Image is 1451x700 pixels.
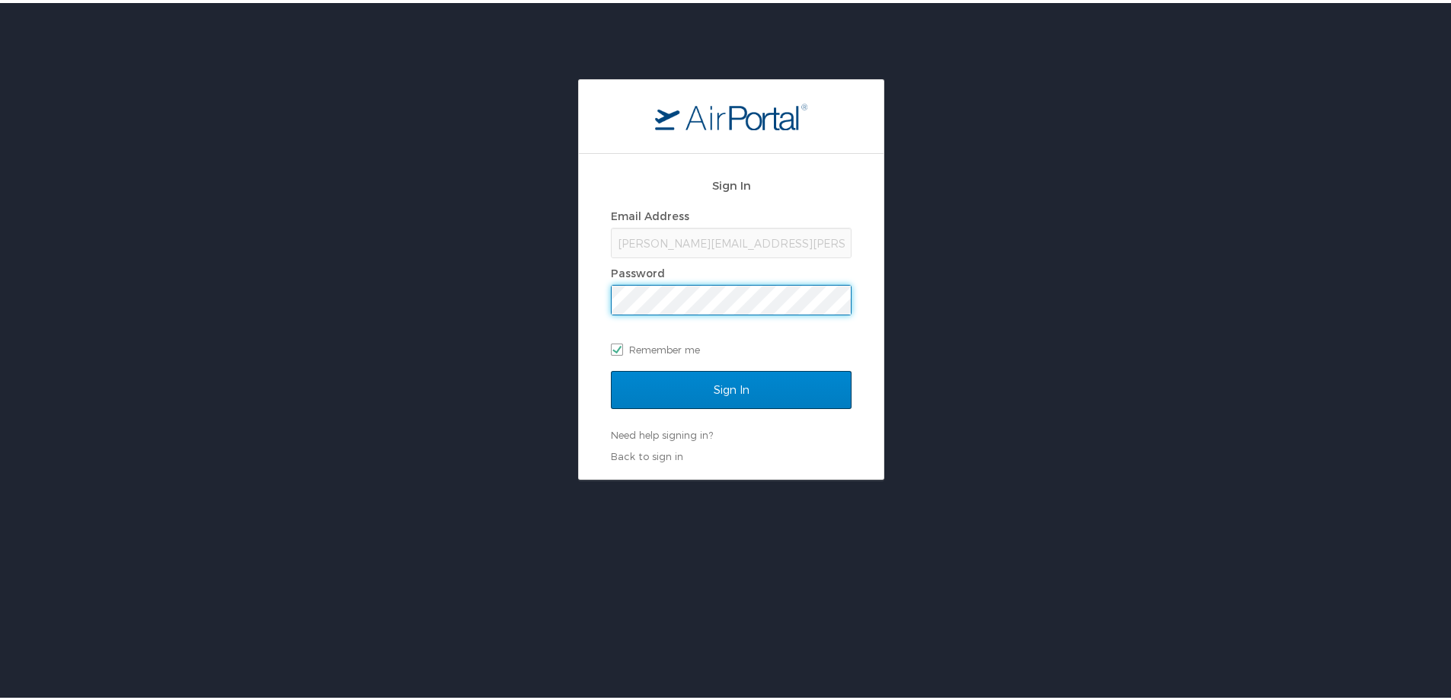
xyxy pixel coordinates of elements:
a: Need help signing in? [611,426,713,438]
input: Sign In [611,368,852,406]
a: Back to sign in [611,447,683,459]
label: Password [611,264,665,276]
img: logo [655,100,807,127]
label: Email Address [611,206,689,219]
label: Remember me [611,335,852,358]
h2: Sign In [611,174,852,191]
